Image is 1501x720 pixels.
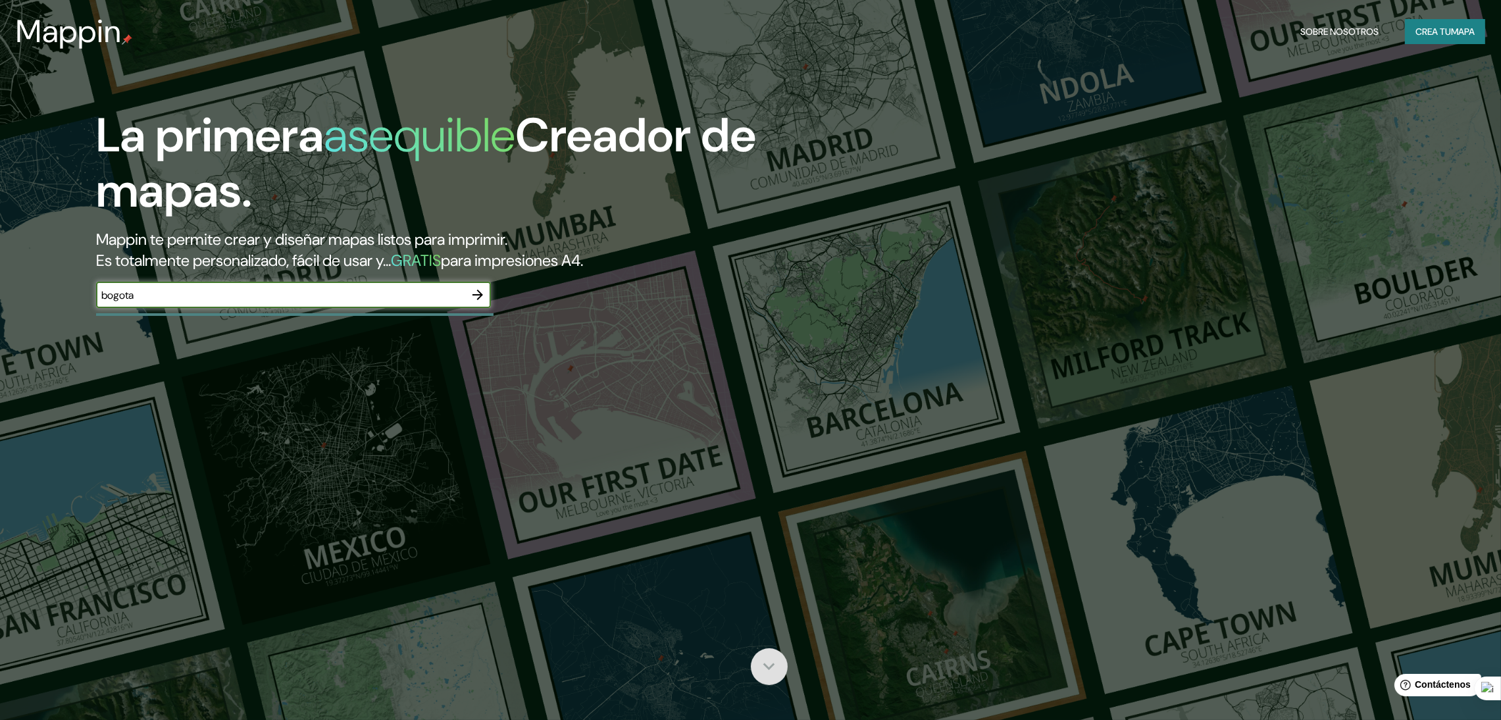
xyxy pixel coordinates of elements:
img: pin de mapeo [122,34,132,45]
button: Crea tumapa [1405,19,1485,44]
font: para impresiones A4. [441,250,583,270]
font: Sobre nosotros [1300,26,1379,38]
font: Crea tu [1415,26,1451,38]
iframe: Lanzador de widgets de ayuda [1384,669,1487,706]
font: mapa [1451,26,1475,38]
font: Es totalmente personalizado, fácil de usar y... [96,250,391,270]
font: asequible [324,105,515,166]
font: Mappin te permite crear y diseñar mapas listos para imprimir. [96,229,507,249]
font: GRATIS [391,250,441,270]
font: Creador de mapas. [96,105,756,221]
font: La primera [96,105,324,166]
button: Sobre nosotros [1295,19,1384,44]
input: Elige tu lugar favorito [96,288,465,303]
font: Mappin [16,11,122,52]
